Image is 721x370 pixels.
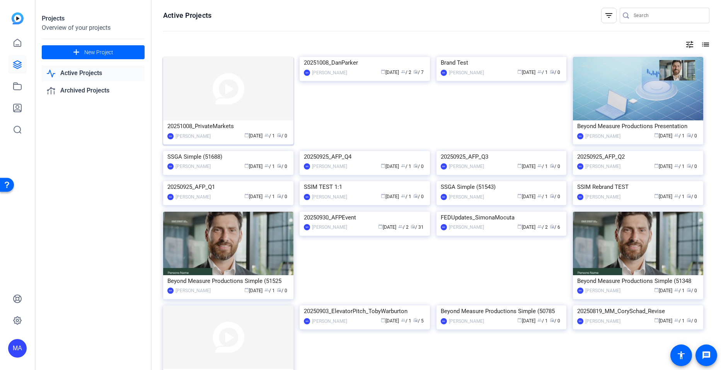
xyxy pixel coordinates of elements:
span: [DATE] [517,70,535,75]
span: group [537,194,542,198]
span: / 1 [264,288,275,293]
span: calendar_today [517,69,522,74]
div: 20251008_PrivateMarkets [167,120,289,132]
span: calendar_today [381,163,385,168]
span: / 2 [398,224,409,230]
span: [DATE] [381,70,399,75]
span: / 1 [674,164,685,169]
a: Archived Projects [42,83,145,99]
span: / 0 [550,318,560,324]
div: Beyond Measure Productions Presentation [577,120,699,132]
span: calendar_today [517,163,522,168]
span: radio [550,318,554,322]
span: radio [413,194,418,198]
span: / 7 [413,70,424,75]
span: group [401,194,406,198]
span: / 0 [687,164,697,169]
div: [PERSON_NAME] [449,69,484,77]
span: group [264,194,269,198]
div: 20250930_AFPEvent [304,212,426,223]
div: MA [304,70,310,76]
span: [DATE] [378,224,396,230]
div: MA [441,194,447,200]
span: radio [277,163,281,168]
span: / 0 [550,194,560,199]
div: Brand Test [441,57,562,69]
div: MA [577,288,583,294]
span: radio [411,224,415,229]
span: calendar_today [381,194,385,198]
span: group [537,224,542,229]
span: / 1 [264,164,275,169]
span: / 1 [401,318,411,324]
span: calendar_today [654,133,659,137]
span: / 0 [687,133,697,139]
div: [PERSON_NAME] [312,317,347,325]
span: calendar_today [654,318,659,322]
div: SSIM TEST 1:1 [304,181,426,193]
span: radio [550,163,554,168]
mat-icon: list [700,40,709,49]
span: / 0 [413,164,424,169]
span: [DATE] [244,194,262,199]
span: group [401,318,406,322]
span: radio [687,133,691,137]
div: MA [8,339,27,358]
span: [DATE] [381,194,399,199]
span: / 1 [537,318,548,324]
span: radio [687,318,691,322]
span: group [537,163,542,168]
span: group [674,163,679,168]
span: radio [687,288,691,292]
div: MA [167,133,174,139]
span: / 6 [550,224,560,230]
span: / 0 [687,318,697,324]
div: MA [167,163,174,170]
div: [PERSON_NAME] [312,193,347,201]
span: group [674,288,679,292]
span: group [674,318,679,322]
span: / 2 [401,70,411,75]
span: [DATE] [381,318,399,324]
div: MA [577,133,583,139]
mat-icon: filter_list [604,11,614,20]
span: calendar_today [517,194,522,198]
div: [PERSON_NAME] [585,132,620,140]
span: / 0 [550,164,560,169]
span: group [398,224,403,229]
span: calendar_today [654,194,659,198]
span: / 0 [687,288,697,293]
span: calendar_today [517,224,522,229]
span: / 0 [687,194,697,199]
span: / 2 [537,224,548,230]
mat-icon: message [702,351,711,360]
span: calendar_today [517,318,522,322]
div: MA [441,318,447,324]
div: Beyond Measure Productions Simple (51348 [577,275,699,287]
span: / 0 [550,70,560,75]
h1: Active Projects [163,11,211,20]
span: / 0 [413,194,424,199]
span: calendar_today [654,163,659,168]
span: / 1 [674,194,685,199]
span: calendar_today [381,318,385,322]
span: [DATE] [244,164,262,169]
div: [PERSON_NAME] [449,193,484,201]
span: radio [277,288,281,292]
span: group [674,194,679,198]
span: radio [550,194,554,198]
span: / 1 [674,288,685,293]
div: [PERSON_NAME] [176,132,211,140]
div: MA [304,318,310,324]
span: / 5 [413,318,424,324]
div: 20250903_ElevatorPitch_TobyWarburton [304,305,426,317]
span: / 0 [277,133,287,139]
span: calendar_today [378,224,383,229]
span: group [674,133,679,137]
div: [PERSON_NAME] [176,287,211,295]
span: [DATE] [517,224,535,230]
span: radio [550,224,554,229]
span: [DATE] [381,164,399,169]
span: group [401,163,406,168]
div: Projects [42,14,145,23]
